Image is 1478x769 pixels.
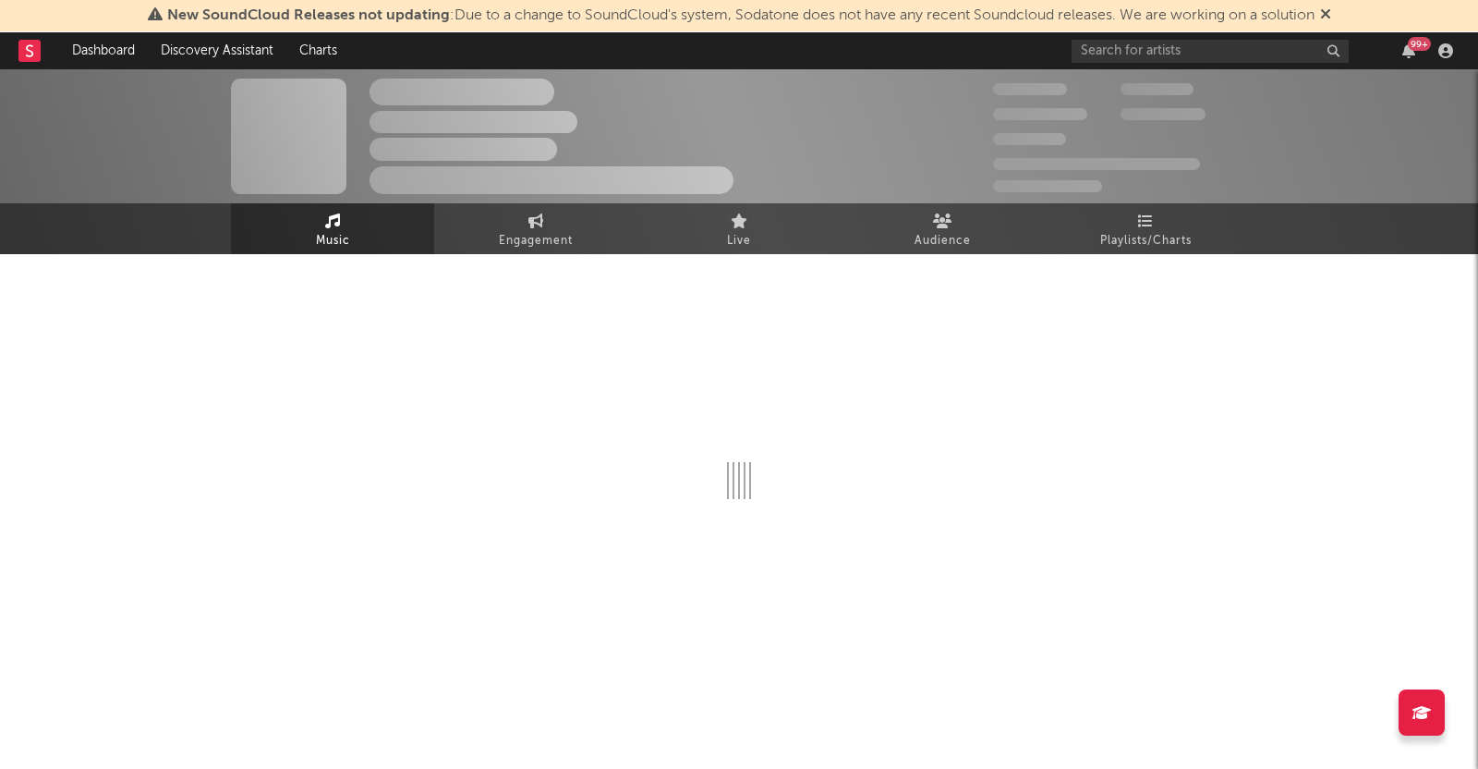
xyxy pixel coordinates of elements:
span: Engagement [499,230,573,252]
span: : Due to a change to SoundCloud's system, Sodatone does not have any recent Soundcloud releases. ... [167,8,1314,23]
span: 300.000 [993,83,1067,95]
span: 1.000.000 [1121,108,1205,120]
span: Playlists/Charts [1100,230,1192,252]
span: Live [727,230,751,252]
span: 50.000.000 Monthly Listeners [993,158,1200,170]
button: 99+ [1402,43,1415,58]
span: 50.000.000 [993,108,1087,120]
a: Charts [286,32,350,69]
span: Dismiss [1320,8,1331,23]
a: Live [637,203,841,254]
span: 100.000 [993,133,1066,145]
a: Playlists/Charts [1044,203,1247,254]
span: Jump Score: 85.0 [993,180,1102,192]
input: Search for artists [1072,40,1349,63]
div: 99 + [1408,37,1431,51]
a: Dashboard [59,32,148,69]
a: Audience [841,203,1044,254]
a: Music [231,203,434,254]
a: Engagement [434,203,637,254]
span: 100.000 [1121,83,1193,95]
span: Music [316,230,350,252]
span: New SoundCloud Releases not updating [167,8,450,23]
a: Discovery Assistant [148,32,286,69]
span: Audience [915,230,971,252]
